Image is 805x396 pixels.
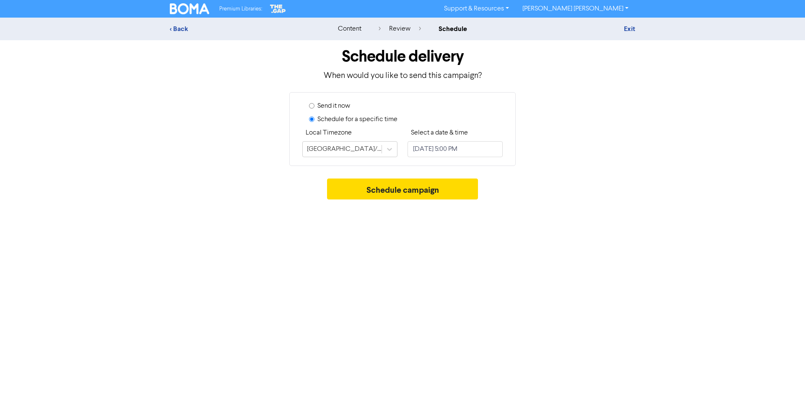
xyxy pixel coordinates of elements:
h1: Schedule delivery [170,47,635,66]
p: When would you like to send this campaign? [170,70,635,82]
div: < Back [170,24,317,34]
div: schedule [439,24,467,34]
a: Support & Resources [437,2,516,16]
button: Schedule campaign [327,179,478,199]
img: The Gap [269,3,287,14]
div: [GEOGRAPHIC_DATA]/[GEOGRAPHIC_DATA] [307,144,382,154]
label: Schedule for a specific time [317,114,397,124]
label: Local Timezone [306,128,352,138]
input: Click to select a date [408,141,503,157]
a: Exit [624,25,635,33]
iframe: Chat Widget [763,356,805,396]
img: BOMA Logo [170,3,209,14]
label: Send it now [317,101,350,111]
span: Premium Libraries: [219,6,262,12]
div: review [379,24,421,34]
div: content [338,24,361,34]
label: Select a date & time [411,128,468,138]
a: [PERSON_NAME] [PERSON_NAME] [516,2,635,16]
